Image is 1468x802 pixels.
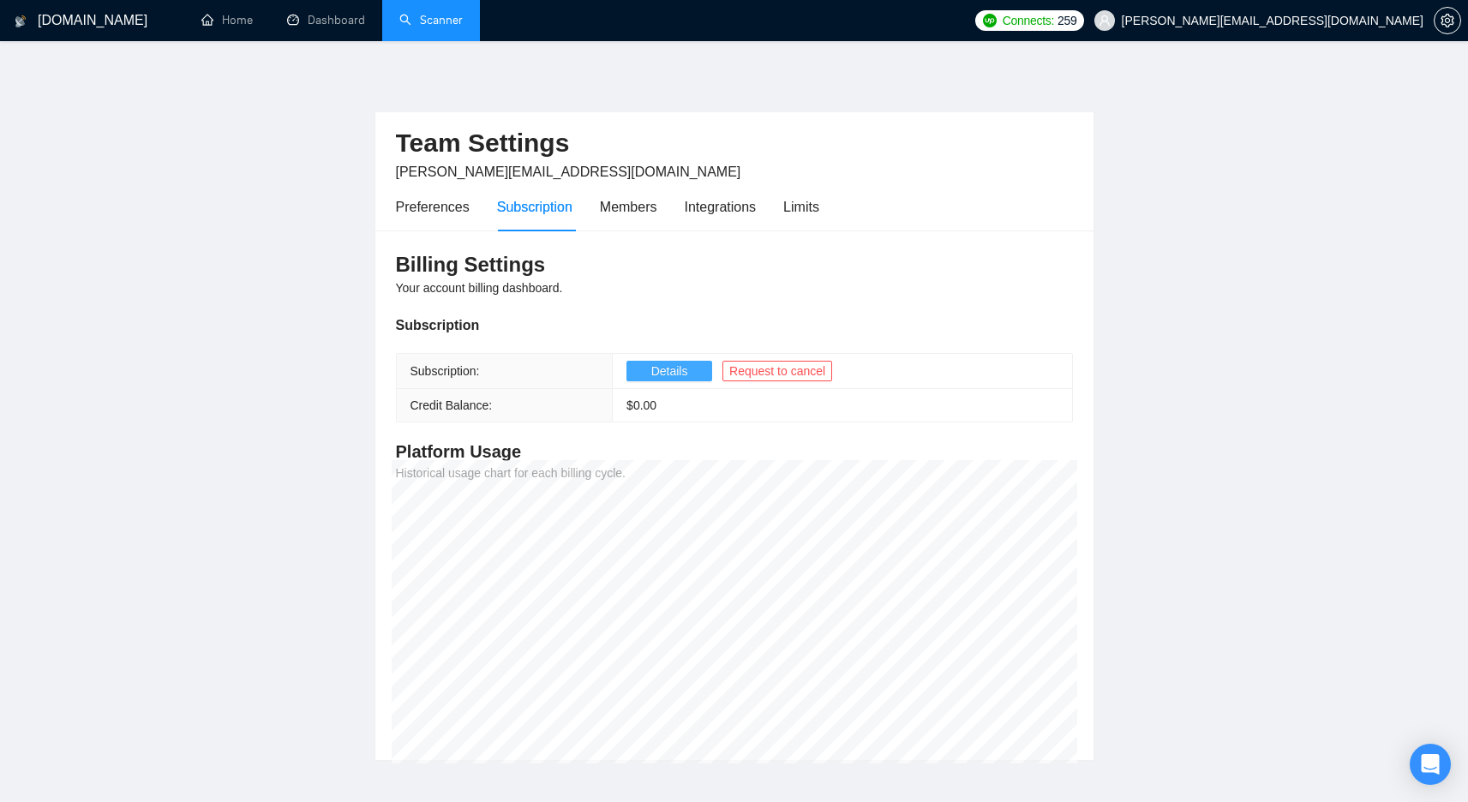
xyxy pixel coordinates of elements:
a: setting [1434,14,1461,27]
span: Details [651,362,688,380]
span: $ 0.00 [626,398,656,412]
h2: Team Settings [396,126,1073,161]
span: user [1099,15,1111,27]
span: Connects: [1003,11,1054,30]
div: Preferences [396,196,470,218]
span: Request to cancel [729,362,825,380]
button: Details [626,361,712,381]
span: Your account billing dashboard. [396,281,563,295]
h4: Platform Usage [396,440,1073,464]
span: Subscription: [410,364,480,378]
a: searchScanner [399,13,463,27]
div: Integrations [685,196,757,218]
a: homeHome [201,13,253,27]
img: logo [15,8,27,35]
div: Members [600,196,657,218]
span: Credit Balance: [410,398,493,412]
div: Limits [783,196,819,218]
div: Subscription [497,196,572,218]
div: Subscription [396,314,1073,336]
span: 259 [1058,11,1076,30]
h3: Billing Settings [396,251,1073,278]
div: Open Intercom Messenger [1410,744,1451,785]
a: dashboardDashboard [287,13,365,27]
span: setting [1435,14,1460,27]
button: Request to cancel [722,361,832,381]
img: upwork-logo.png [983,14,997,27]
button: setting [1434,7,1461,34]
span: [PERSON_NAME][EMAIL_ADDRESS][DOMAIN_NAME] [396,165,741,179]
